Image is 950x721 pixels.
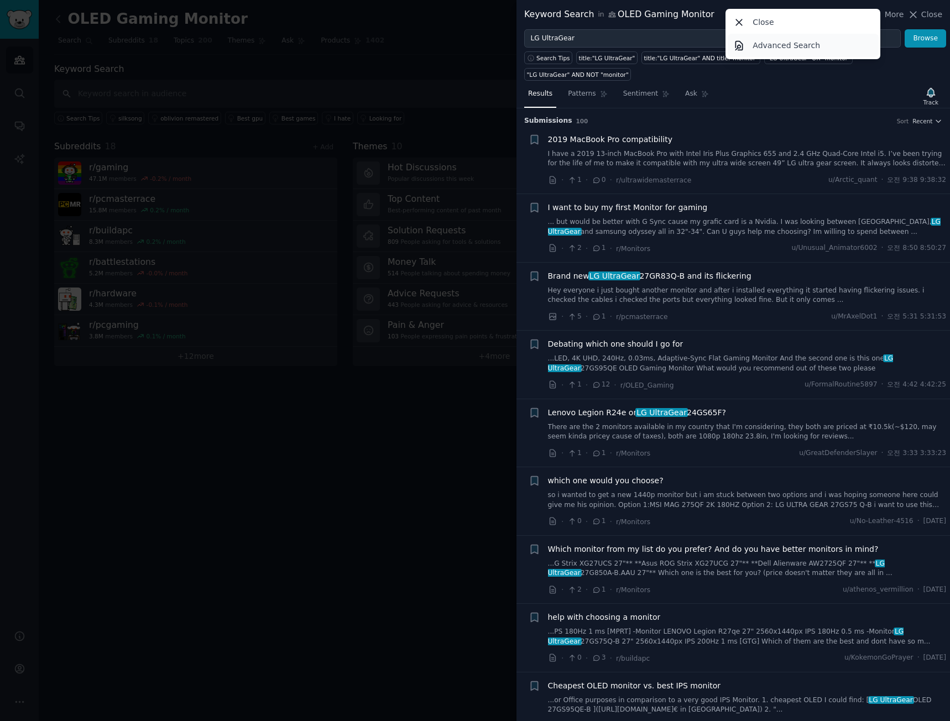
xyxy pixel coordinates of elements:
[548,627,947,646] a: ...PS 180Hz 1 ms [MPRT] -Monitor LENOVO Legion R27qe 27" 2560x1440px IPS 180Hz 0.5 ms -MonitorLG ...
[592,380,610,390] span: 12
[548,354,947,373] a: ...LED, 4K UHD, 240Hz, 0.03ms, Adaptive-Sync Flat Gaming Monitor And the second one is this oneLG...
[912,117,942,125] button: Recent
[592,243,606,253] span: 1
[592,448,606,458] span: 1
[881,243,884,253] span: ·
[579,54,635,62] div: title:"LG UltraGear"
[616,176,691,184] span: r/ultrawidemasterrace
[548,559,947,578] a: ...G Strix XG27UCS 27"** **Asus ROG Strix XG27UCG 27"** **Dell Alienware AW2725QF 27"** **LG Ultr...
[548,286,947,305] a: Hey everyone i just bought another monitor and after i installed everything it started having fli...
[548,202,708,213] a: I want to buy my first Monitor for gaming
[873,9,904,20] button: More
[635,408,687,417] span: LG UltraGear
[920,85,942,108] button: Track
[561,379,563,391] span: ·
[586,447,588,459] span: ·
[548,407,726,419] a: Lenovo Legion R24e orLG UltraGear24GS65F?
[586,311,588,322] span: ·
[567,175,581,185] span: 1
[881,312,884,322] span: ·
[753,17,774,28] p: Close
[548,422,947,442] a: There are the 2 monitors available in my country that I'm considering, they both are priced at ₹1...
[548,338,683,350] span: Debating which one should I go for
[548,354,894,372] span: LG UltraGear
[527,71,629,79] div: "LG UltraGear" AND NOT "monitor"
[576,51,638,64] a: title:"LG UltraGear"
[907,9,942,20] button: Close
[524,68,631,81] a: "LG UltraGear" AND NOT "monitor"
[887,448,946,458] span: 오전 3:33 3:33:23
[524,51,572,64] button: Search Tips
[921,9,942,20] span: Close
[881,448,884,458] span: ·
[567,653,581,663] span: 0
[567,448,581,458] span: 1
[881,175,884,185] span: ·
[616,586,650,594] span: r/Monitors
[923,516,946,526] span: [DATE]
[586,516,588,527] span: ·
[917,653,920,663] span: ·
[568,89,596,99] span: Patterns
[548,217,947,237] a: ... but would be better with G Sync cause my grafic card is a Nvidia. I was looking between [GEOG...
[610,447,612,459] span: ·
[610,584,612,595] span: ·
[548,490,947,510] a: so i wanted to get a new 1440p monitor but i am stuck between two options and i was hoping someon...
[753,40,820,51] p: Advanced Search
[887,312,946,322] span: 오전 5:31 5:31:53
[616,655,650,662] span: r/buildapc
[887,175,946,185] span: 오전 9:38 9:38:32
[623,89,658,99] span: Sentiment
[548,134,672,145] span: 2019 MacBook Pro compatibility
[619,85,674,108] a: Sentiment
[641,51,760,64] a: title:"LG UltraGear" AND title:"monitor"
[548,680,721,692] a: Cheapest OLED monitor vs. best IPS monitor
[881,380,884,390] span: ·
[614,379,616,391] span: ·
[548,407,726,419] span: Lenovo Legion R24e or 24GS65F?
[592,516,606,526] span: 1
[616,518,650,526] span: r/Monitors
[586,652,588,664] span: ·
[567,516,581,526] span: 0
[887,243,946,253] span: 오전 8:50 8:50:27
[561,174,563,186] span: ·
[548,544,879,555] a: Which monitor from my list do you prefer? And do you have better monitors in mind?
[644,54,758,62] div: title:"LG UltraGear" AND title:"monitor"
[561,447,563,459] span: ·
[548,696,947,715] a: ...or Office purposes in comparison to a very good IPS Monitor. 1. cheapest OLED I could find: [L...
[524,29,901,48] input: Try a keyword related to your business
[917,585,920,595] span: ·
[616,450,650,457] span: r/Monitors
[923,98,938,106] div: Track
[592,312,606,322] span: 1
[850,516,914,526] span: u/No-Leather-4516
[567,380,581,390] span: 1
[548,270,751,282] a: Brand newLG UltraGear27GR83Q-B and its flickering
[567,243,581,253] span: 2
[799,448,877,458] span: u/GreatDefenderSlayer
[561,516,563,527] span: ·
[561,584,563,595] span: ·
[728,34,879,57] a: Advanced Search
[524,85,556,108] a: Results
[592,653,606,663] span: 3
[905,29,946,48] button: Browse
[868,696,914,704] span: LG UltraGear
[561,652,563,664] span: ·
[586,243,588,254] span: ·
[567,312,581,322] span: 5
[598,10,604,20] span: in
[576,118,588,124] span: 100
[561,311,563,322] span: ·
[831,312,877,322] span: u/MrAxelDot1
[843,585,914,595] span: u/athenos_vermillion
[616,313,667,321] span: r/pcmasterrace
[548,475,664,487] a: which one would you choose?
[586,584,588,595] span: ·
[610,243,612,254] span: ·
[528,89,552,99] span: Results
[610,174,612,186] span: ·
